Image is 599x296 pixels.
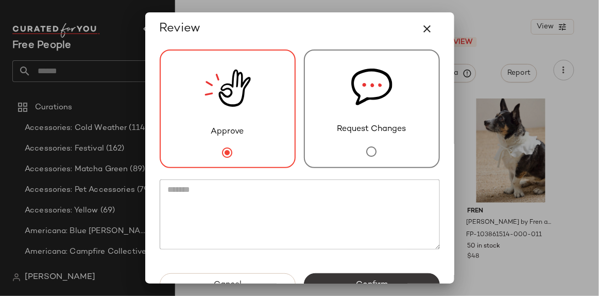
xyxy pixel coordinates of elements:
button: Confirm [304,273,440,296]
span: Confirm [355,280,388,290]
span: Request Changes [337,123,406,136]
img: review_new_snapshot.RGmwQ69l.svg [204,51,251,126]
span: Cancel [213,280,242,290]
img: svg%3e [351,51,392,123]
span: Approve [211,126,244,138]
span: Review [160,21,201,37]
button: Cancel [160,273,296,296]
